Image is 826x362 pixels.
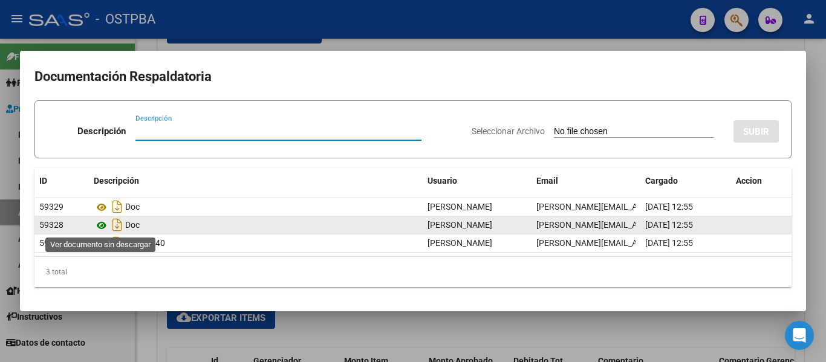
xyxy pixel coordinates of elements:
[34,65,792,88] h2: Documentación Respaldatoria
[94,197,418,216] div: Doc
[645,202,693,212] span: [DATE] 12:55
[39,238,63,248] span: 59327
[94,215,418,234] div: Doc
[109,215,125,234] i: Descargar documento
[77,124,126,138] p: Descripción
[109,233,125,253] i: Descargar documento
[743,126,769,137] span: SUBIR
[536,176,558,186] span: Email
[731,168,792,194] datatable-header-cell: Accion
[472,126,545,136] span: Seleccionar Archivo
[536,238,800,248] span: [PERSON_NAME][EMAIL_ADDRESS][PERSON_NAME][DOMAIN_NAME]
[423,168,532,194] datatable-header-cell: Usuario
[94,233,418,253] div: Hr 126140
[39,202,63,212] span: 59329
[640,168,731,194] datatable-header-cell: Cargado
[536,202,800,212] span: [PERSON_NAME][EMAIL_ADDRESS][PERSON_NAME][DOMAIN_NAME]
[645,176,678,186] span: Cargado
[645,220,693,230] span: [DATE] 12:55
[89,168,423,194] datatable-header-cell: Descripción
[428,220,492,230] span: [PERSON_NAME]
[428,202,492,212] span: [PERSON_NAME]
[428,238,492,248] span: [PERSON_NAME]
[39,176,47,186] span: ID
[34,257,792,287] div: 3 total
[532,168,640,194] datatable-header-cell: Email
[645,238,693,248] span: [DATE] 12:55
[34,168,89,194] datatable-header-cell: ID
[785,321,814,350] div: Open Intercom Messenger
[109,197,125,216] i: Descargar documento
[428,176,457,186] span: Usuario
[39,220,63,230] span: 59328
[733,120,779,143] button: SUBIR
[536,220,800,230] span: [PERSON_NAME][EMAIL_ADDRESS][PERSON_NAME][DOMAIN_NAME]
[94,176,139,186] span: Descripción
[736,176,762,186] span: Accion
